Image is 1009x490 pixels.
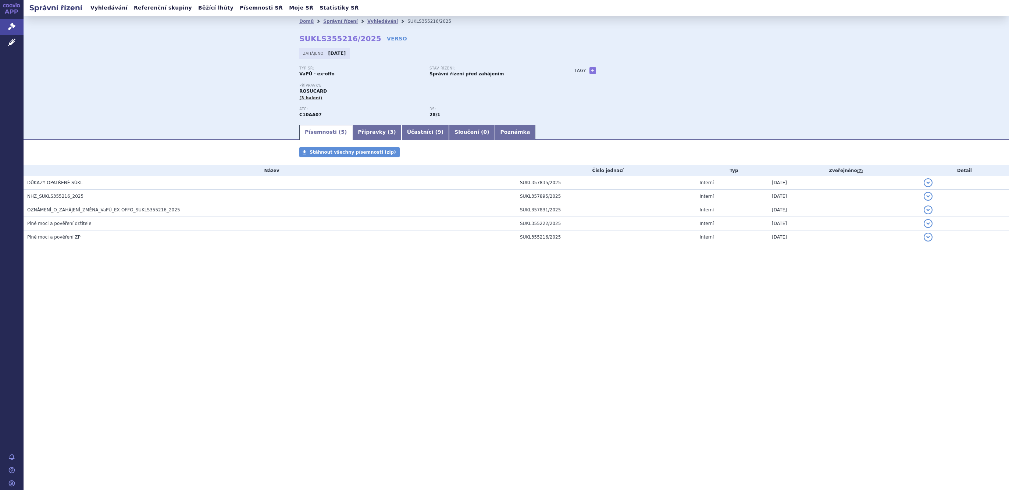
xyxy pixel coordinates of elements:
[299,71,335,76] strong: VaPÚ - ex-offo
[387,35,407,42] a: VERSO
[924,178,933,187] button: detail
[303,50,326,56] span: Zahájeno:
[27,180,83,185] span: DŮKAZY OPATŘENÉ SÚKL
[328,51,346,56] strong: [DATE]
[700,235,714,240] span: Interní
[574,66,586,75] h3: Tagy
[299,125,352,140] a: Písemnosti (5)
[924,219,933,228] button: detail
[341,129,345,135] span: 5
[24,3,88,13] h2: Správní řízení
[495,125,536,140] a: Poznámka
[483,129,487,135] span: 0
[516,165,696,176] th: Číslo jednací
[924,205,933,214] button: detail
[696,165,769,176] th: Typ
[310,150,396,155] span: Stáhnout všechny písemnosti (zip)
[516,190,696,203] td: SUKL357895/2025
[323,19,358,24] a: Správní řízení
[24,165,516,176] th: Název
[429,66,552,71] p: Stav řízení:
[516,176,696,190] td: SUKL357835/2025
[299,107,422,111] p: ATC:
[402,125,449,140] a: Účastníci (9)
[857,168,863,174] abbr: (?)
[449,125,495,140] a: Sloučení (0)
[768,165,920,176] th: Zveřejněno
[299,19,314,24] a: Domů
[407,16,461,27] li: SUKLS355216/2025
[390,129,394,135] span: 3
[299,147,400,157] a: Stáhnout všechny písemnosti (zip)
[299,89,327,94] span: ROSUCARD
[516,203,696,217] td: SUKL357831/2025
[768,217,920,230] td: [DATE]
[700,207,714,212] span: Interní
[27,194,83,199] span: NHZ_SUKLS355216_2025
[352,125,401,140] a: Přípravky (3)
[516,217,696,230] td: SUKL355222/2025
[299,112,322,117] strong: ROSUVASTATIN
[700,180,714,185] span: Interní
[27,221,92,226] span: Plné moci a pověření držitele
[27,207,180,212] span: OZNÁMENÍ_O_ZAHÁJENÍ_ZMĚNA_VaPÚ_EX-OFFO_SUKLS355216_2025
[196,3,236,13] a: Běžící lhůty
[27,235,81,240] span: Plné moci a pověření ZP
[589,67,596,74] a: +
[700,221,714,226] span: Interní
[516,230,696,244] td: SUKL355216/2025
[438,129,441,135] span: 9
[429,71,504,76] strong: Správní řízení před zahájením
[88,3,130,13] a: Vyhledávání
[429,112,440,117] strong: hypolipidemika, statiny, p.o.
[299,83,560,88] p: Přípravky:
[924,233,933,242] button: detail
[132,3,194,13] a: Referenční skupiny
[768,190,920,203] td: [DATE]
[768,203,920,217] td: [DATE]
[367,19,398,24] a: Vyhledávání
[429,107,552,111] p: RS:
[924,192,933,201] button: detail
[768,230,920,244] td: [DATE]
[287,3,315,13] a: Moje SŘ
[920,165,1009,176] th: Detail
[317,3,361,13] a: Statistiky SŘ
[768,176,920,190] td: [DATE]
[238,3,285,13] a: Písemnosti SŘ
[299,34,381,43] strong: SUKLS355216/2025
[700,194,714,199] span: Interní
[299,66,422,71] p: Typ SŘ:
[299,96,322,100] span: (3 balení)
